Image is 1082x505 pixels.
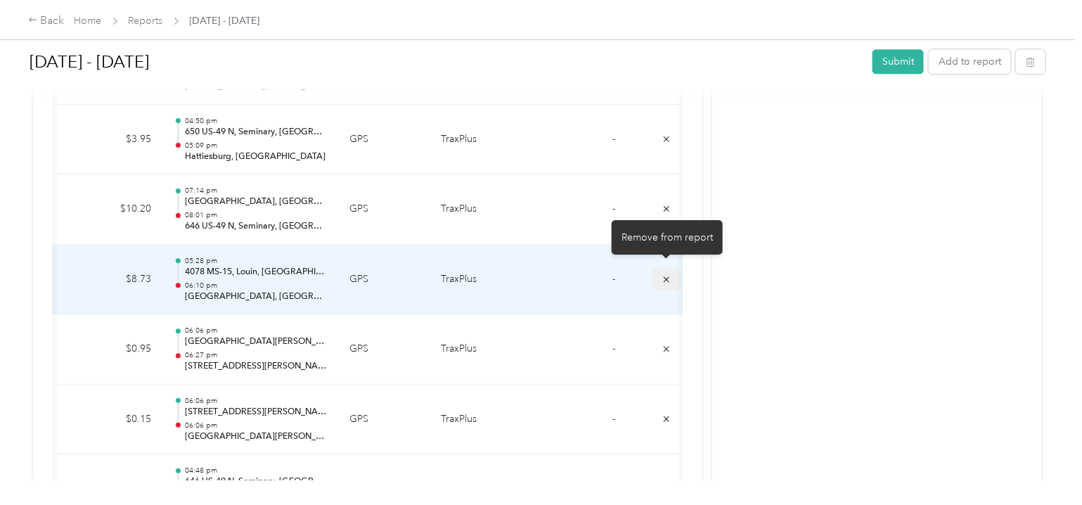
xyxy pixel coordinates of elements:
p: 08:01 pm [185,210,327,220]
td: TraxPlus [430,385,535,455]
td: $10.20 [78,174,162,245]
p: 06:06 pm [185,326,327,335]
span: - [613,203,616,215]
p: 05:09 pm [185,141,327,151]
td: GPS [338,314,430,385]
button: Add to report [929,49,1011,74]
span: - [613,133,616,145]
p: 646 US-49 N, Seminary, [GEOGRAPHIC_DATA] [185,475,327,488]
p: 04:50 pm [185,116,327,126]
p: 4078 MS-15, Louin, [GEOGRAPHIC_DATA] [185,266,327,279]
span: [DATE] - [DATE] [190,13,260,28]
p: Hattiesburg, [GEOGRAPHIC_DATA] [185,151,327,163]
td: GPS [338,174,430,245]
span: - [613,273,616,285]
p: [STREET_ADDRESS][PERSON_NAME] [185,406,327,418]
p: 06:27 pm [185,350,327,360]
td: TraxPlus [430,245,535,315]
div: Remove from report [612,220,723,255]
td: $0.15 [78,385,162,455]
p: 04:48 pm [185,466,327,475]
p: [GEOGRAPHIC_DATA], [GEOGRAPHIC_DATA] [185,196,327,208]
td: GPS [338,245,430,315]
p: 05:28 pm [185,256,327,266]
td: TraxPlus [430,105,535,175]
p: 07:14 pm [185,186,327,196]
p: 06:06 pm [185,396,327,406]
button: Submit [872,49,924,74]
td: GPS [338,385,430,455]
p: [GEOGRAPHIC_DATA][PERSON_NAME], [GEOGRAPHIC_DATA] [185,430,327,443]
a: Reports [129,15,163,27]
td: $3.95 [78,105,162,175]
span: - [613,413,616,425]
div: Back [28,13,65,30]
td: TraxPlus [430,314,535,385]
p: 650 US-49 N, Seminary, [GEOGRAPHIC_DATA] [185,126,327,139]
p: 06:10 pm [185,281,327,290]
p: [GEOGRAPHIC_DATA], [GEOGRAPHIC_DATA] [185,290,327,303]
p: [STREET_ADDRESS][PERSON_NAME] [185,360,327,373]
p: 646 US-49 N, Seminary, [GEOGRAPHIC_DATA] [185,220,327,233]
h1: Aug 1 - 31, 2025 [30,45,863,79]
p: [GEOGRAPHIC_DATA][PERSON_NAME], [GEOGRAPHIC_DATA] [185,335,327,348]
p: 06:06 pm [185,421,327,430]
td: GPS [338,105,430,175]
td: TraxPlus [430,174,535,245]
td: $0.95 [78,314,162,385]
iframe: Everlance-gr Chat Button Frame [1003,426,1082,505]
span: - [613,343,616,354]
td: $8.73 [78,245,162,315]
a: Home [75,15,102,27]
